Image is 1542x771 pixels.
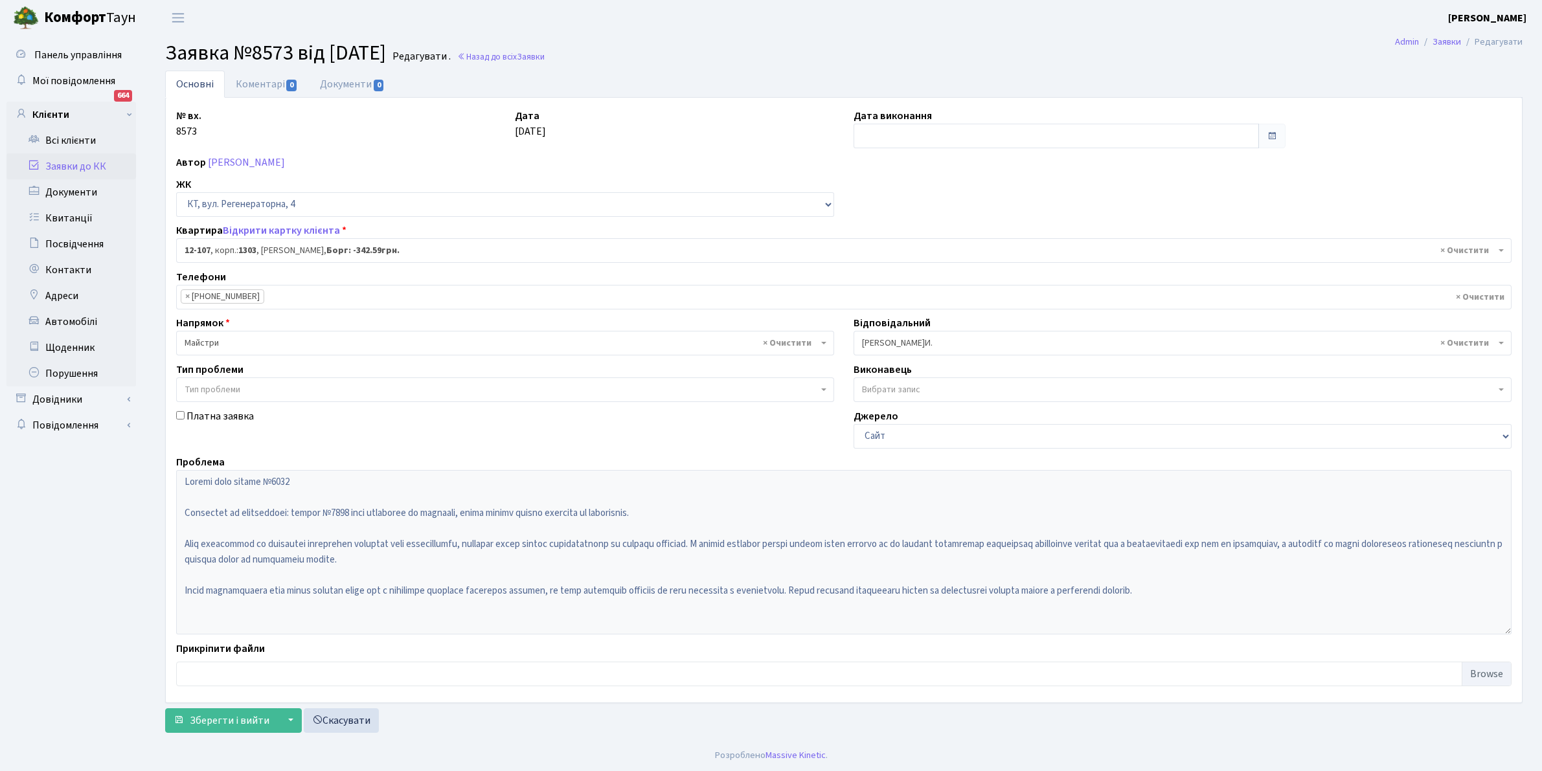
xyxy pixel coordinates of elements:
label: Тип проблеми [176,362,244,377]
span: Майстри [185,337,818,350]
a: [PERSON_NAME] [208,155,285,170]
label: ЖК [176,177,191,192]
nav: breadcrumb [1376,28,1542,56]
span: <b>12-107</b>, корп.: <b>1303</b>, Кондрашевська Олена Анатоліївна, <b>Борг: -342.59грн.</b> [185,244,1495,257]
span: Мої повідомлення [32,74,115,88]
small: Редагувати . [390,50,451,63]
span: Заявки [517,50,545,63]
span: Шурубалко В.И. [862,337,1495,350]
b: Комфорт [44,7,106,28]
span: Панель управління [34,48,122,62]
li: +380997939531 [181,289,264,304]
a: Заявки [1433,35,1461,49]
b: 12-107 [185,244,210,257]
span: <b>12-107</b>, корп.: <b>1303</b>, Кондрашевська Олена Анатоліївна, <b>Борг: -342.59грн.</b> [176,238,1512,263]
a: Документи [309,71,396,98]
span: Шурубалко В.И. [854,331,1512,355]
span: × [185,290,190,303]
b: 1303 [238,244,256,257]
div: [DATE] [505,108,844,148]
textarea: Loremi dolo sitame №6032 Consectet ad elitseddoei: tempor №7898 inci utlaboree do magnaali, enima... [176,470,1512,634]
div: 664 [114,90,132,102]
a: Документи [6,179,136,205]
a: Основні [165,71,225,98]
div: 8573 [166,108,505,148]
a: Всі клієнти [6,128,136,153]
a: Щоденник [6,335,136,361]
a: Відкрити картку клієнта [223,223,340,238]
label: Платна заявка [187,408,254,424]
b: Борг: -342.59грн. [326,244,400,257]
span: Таун [44,7,136,29]
a: Клієнти [6,102,136,128]
span: Зберегти і вийти [190,713,269,728]
img: logo.png [13,5,39,31]
a: Massive Kinetic [765,748,826,762]
label: Джерело [854,408,898,424]
span: Заявка №8573 від [DATE] [165,38,386,68]
a: Коментарі [225,71,309,98]
a: Порушення [6,361,136,386]
a: [PERSON_NAME] [1448,10,1526,26]
span: Тип проблеми [185,383,240,396]
label: Відповідальний [854,315,931,331]
a: Назад до всіхЗаявки [457,50,545,63]
span: Видалити всі елементи [1440,337,1489,350]
label: Проблема [176,454,225,470]
label: Телефони [176,269,226,285]
a: Контакти [6,257,136,283]
label: Автор [176,155,206,170]
a: Заявки до КК [6,153,136,179]
a: Повідомлення [6,412,136,438]
span: Видалити всі елементи [763,337,811,350]
a: Мої повідомлення664 [6,68,136,94]
a: Панель управління [6,42,136,68]
label: Прикріпити файли [176,641,265,656]
button: Зберегти і вийти [165,708,278,733]
a: Адреси [6,283,136,309]
label: Квартира [176,223,346,238]
label: Дата [515,108,539,124]
span: 0 [374,80,384,91]
span: Майстри [176,331,834,355]
label: № вх. [176,108,201,124]
label: Дата виконання [854,108,932,124]
a: Довідники [6,386,136,412]
label: Напрямок [176,315,230,331]
a: Квитанції [6,205,136,231]
label: Виконавець [854,362,912,377]
a: Admin [1395,35,1419,49]
a: Посвідчення [6,231,136,257]
button: Переключити навігацію [162,7,194,28]
a: Автомобілі [6,309,136,335]
span: Видалити всі елементи [1456,291,1504,304]
span: Вибрати запис [862,383,920,396]
span: Видалити всі елементи [1440,244,1489,257]
li: Редагувати [1461,35,1523,49]
div: Розроблено . [715,748,828,763]
span: 0 [286,80,297,91]
b: [PERSON_NAME] [1448,11,1526,25]
a: Скасувати [304,708,379,733]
